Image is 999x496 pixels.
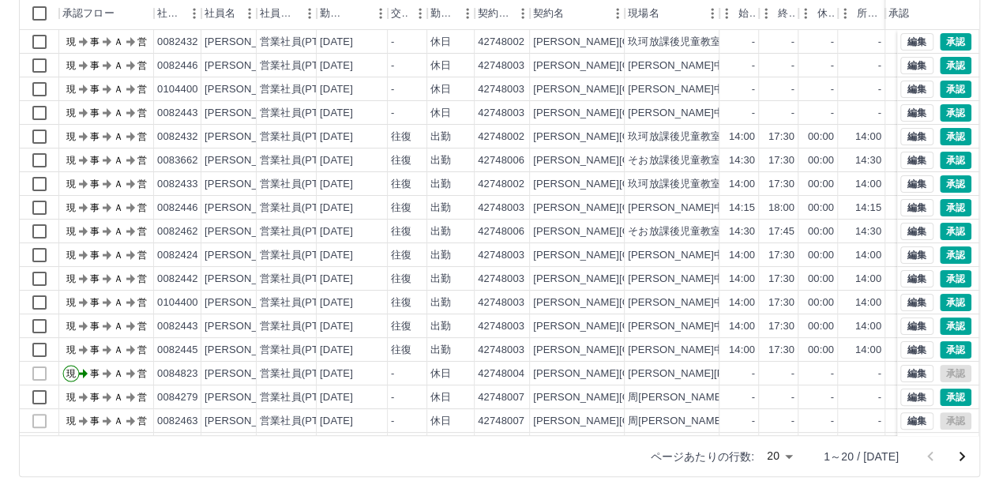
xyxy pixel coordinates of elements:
[533,82,728,97] div: [PERSON_NAME][GEOGRAPHIC_DATA]
[66,155,76,166] text: 現
[320,153,353,168] div: [DATE]
[808,295,834,310] div: 00:00
[157,248,198,263] div: 0082424
[66,84,76,95] text: 現
[533,295,728,310] div: [PERSON_NAME][GEOGRAPHIC_DATA]
[628,106,807,121] div: [PERSON_NAME]中央放課後児童教室
[700,2,724,25] button: メニュー
[430,295,451,310] div: 出勤
[628,319,807,334] div: [PERSON_NAME]中央放課後児童教室
[320,106,353,121] div: [DATE]
[752,58,755,73] div: -
[90,36,100,47] text: 事
[878,58,881,73] div: -
[90,84,100,95] text: 事
[66,226,76,237] text: 現
[157,153,198,168] div: 0083662
[900,246,933,264] button: 編集
[768,153,794,168] div: 17:30
[157,272,198,287] div: 0082442
[298,2,321,25] button: メニュー
[808,272,834,287] div: 00:00
[456,2,479,25] button: メニュー
[90,178,100,190] text: 事
[205,82,291,97] div: [PERSON_NAME]
[205,319,291,334] div: [PERSON_NAME]
[478,177,524,192] div: 42748002
[940,294,971,311] button: 承認
[430,82,451,97] div: 休日
[729,224,755,239] div: 14:30
[66,202,76,213] text: 現
[90,226,100,237] text: 事
[752,82,755,97] div: -
[391,35,394,50] div: -
[768,319,794,334] div: 17:30
[430,153,451,168] div: 出勤
[900,152,933,169] button: 編集
[808,319,834,334] div: 00:00
[391,177,411,192] div: 往復
[90,155,100,166] text: 事
[533,319,728,334] div: [PERSON_NAME][GEOGRAPHIC_DATA]
[90,107,100,118] text: 事
[391,58,394,73] div: -
[533,106,728,121] div: [PERSON_NAME][GEOGRAPHIC_DATA]
[900,270,933,287] button: 編集
[66,250,76,261] text: 現
[114,273,123,284] text: Ａ
[320,295,353,310] div: [DATE]
[791,35,794,50] div: -
[808,130,834,145] div: 00:00
[114,202,123,213] text: Ａ
[320,224,353,239] div: [DATE]
[768,201,794,216] div: 18:00
[900,175,933,193] button: 編集
[90,202,100,213] text: 事
[260,272,343,287] div: 営業社員(PT契約)
[114,107,123,118] text: Ａ
[430,58,451,73] div: 休日
[878,35,881,50] div: -
[391,82,394,97] div: -
[768,130,794,145] div: 17:30
[940,104,971,122] button: 承認
[628,201,807,216] div: [PERSON_NAME]中央放課後児童教室
[831,35,834,50] div: -
[66,107,76,118] text: 現
[729,201,755,216] div: 14:15
[533,35,728,50] div: [PERSON_NAME][GEOGRAPHIC_DATA]
[430,35,451,50] div: 休日
[320,248,353,263] div: [DATE]
[628,82,807,97] div: [PERSON_NAME]中央放課後児童教室
[157,35,198,50] div: 0082432
[628,58,807,73] div: [PERSON_NAME]中央放課後児童教室
[855,153,881,168] div: 14:30
[205,177,291,192] div: [PERSON_NAME]
[478,272,524,287] div: 42748003
[940,81,971,98] button: 承認
[260,224,343,239] div: 営業社員(PT契約)
[533,177,728,192] div: [PERSON_NAME][GEOGRAPHIC_DATA]
[205,201,291,216] div: [PERSON_NAME]
[205,248,291,263] div: [PERSON_NAME]
[320,201,353,216] div: [DATE]
[478,106,524,121] div: 42748003
[157,224,198,239] div: 0082462
[729,153,755,168] div: 14:30
[752,35,755,50] div: -
[808,248,834,263] div: 00:00
[940,128,971,145] button: 承認
[900,389,933,406] button: 編集
[900,365,933,382] button: 編集
[729,272,755,287] div: 14:00
[90,131,100,142] text: 事
[729,319,755,334] div: 14:00
[900,33,933,51] button: 編集
[791,58,794,73] div: -
[940,246,971,264] button: 承認
[808,177,834,192] div: 00:00
[478,58,524,73] div: 42748003
[137,226,147,237] text: 営
[768,177,794,192] div: 17:30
